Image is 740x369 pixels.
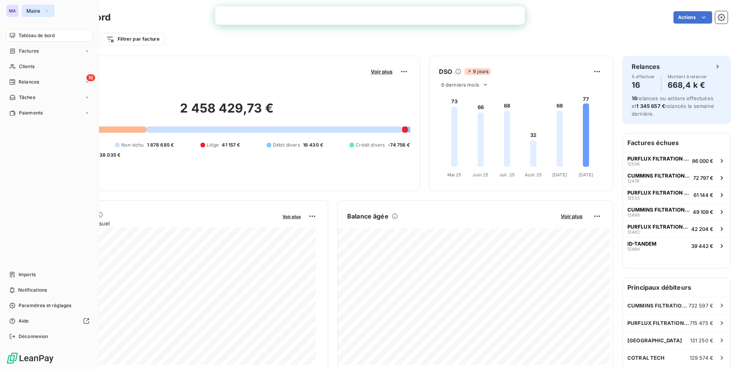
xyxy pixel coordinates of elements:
img: Logo LeanPay [6,352,54,364]
span: Non-échu [121,142,144,149]
span: 16 430 € [303,142,323,149]
a: Aide [6,315,92,327]
span: CUMMINS FILTRATION SARL [627,207,690,213]
button: CUMMINS FILTRATION SARL1249949 109 € [623,203,730,220]
tspan: Juin 25 [473,172,488,178]
span: 732 597 € [689,302,713,309]
button: Actions [673,11,712,24]
span: PURFLUX FILTRATION [GEOGRAPHIC_DATA] [627,224,688,230]
iframe: Intercom live chat bannière [215,6,525,25]
tspan: [DATE] [579,172,593,178]
span: Imports [19,271,36,278]
h4: 16 [632,79,655,91]
button: CUMMINS FILTRATION SARL1247872 797 € [623,169,730,186]
span: Factures [19,48,39,55]
span: Chiffre d'affaires mensuel [44,219,277,227]
span: Déconnexion [19,333,48,340]
span: 131 250 € [690,337,713,343]
span: Tâches [19,94,35,101]
span: -38 035 € [97,152,120,159]
span: 42 204 € [691,226,713,232]
div: MA [6,5,19,17]
h4: 668,4 k € [668,79,707,91]
span: PURFLUX FILTRATION [GEOGRAPHIC_DATA] [627,320,690,326]
h6: Relances [632,62,660,71]
span: 12488 [627,247,640,251]
span: 6 derniers mois [441,82,479,88]
span: Montant à relancer [668,74,707,79]
span: CUMMINS FILTRATION SARL [627,173,690,179]
h6: Balance âgée [347,212,389,221]
button: PURFLUX FILTRATION [GEOGRAPHIC_DATA]1248242 204 € [623,220,730,237]
span: Voir plus [371,68,392,75]
tspan: Mai 25 [447,172,461,178]
span: 16 [86,74,95,81]
span: 9 jours [464,68,491,75]
span: Notifications [18,287,47,294]
tspan: Août 25 [525,172,542,178]
span: 129 574 € [690,355,713,361]
span: 1 878 685 € [147,142,174,149]
span: À effectuer [632,74,655,79]
span: Maire [26,8,41,14]
span: 61 144 € [694,192,713,198]
span: Litige [207,142,219,149]
h2: 2 458 429,73 € [44,101,410,124]
span: CUMMINS FILTRATION SARL [627,302,689,309]
span: Débit divers [273,142,300,149]
button: Voir plus [280,213,303,220]
span: 715 475 € [690,320,713,326]
span: Paramètres et réglages [19,302,71,309]
span: Voir plus [561,213,582,219]
span: -74 756 € [388,142,410,149]
tspan: Juil. 25 [499,172,515,178]
span: Voir plus [283,214,301,219]
span: 16 [632,95,637,101]
span: ID-TANDEM [627,241,656,247]
button: PURFLUX FILTRATION [GEOGRAPHIC_DATA]1253361 144 € [623,186,730,203]
h6: Principaux débiteurs [623,278,730,297]
span: Crédit divers [356,142,385,149]
span: relances ou actions effectuées et relancés la semaine dernière. [632,95,714,117]
span: [GEOGRAPHIC_DATA] [627,337,682,343]
span: 12478 [627,179,639,183]
span: PURFLUX FILTRATION [GEOGRAPHIC_DATA] [627,155,689,162]
span: 12506 [627,162,640,166]
span: 41 157 € [222,142,240,149]
button: ID-TANDEM1248839 442 € [623,237,730,254]
span: COTRAL TECH [627,355,665,361]
span: Clients [19,63,34,70]
button: Filtrer par facture [101,33,164,45]
button: Voir plus [368,68,395,75]
h6: Factures échues [623,133,730,152]
button: Voir plus [558,213,585,220]
span: 1 345 657 € [636,103,665,109]
span: 39 442 € [691,243,713,249]
span: Tableau de bord [19,32,55,39]
span: 12499 [627,213,640,217]
iframe: Intercom live chat [714,343,732,361]
span: PURFLUX FILTRATION [GEOGRAPHIC_DATA] [627,190,690,196]
span: Aide [19,318,29,325]
span: 12533 [627,196,640,200]
button: PURFLUX FILTRATION [GEOGRAPHIC_DATA]1250686 000 € [623,152,730,169]
span: 86 000 € [692,158,713,164]
tspan: [DATE] [552,172,567,178]
span: Relances [19,79,39,85]
span: Paiements [19,109,43,116]
span: 12482 [627,230,640,234]
span: 72 797 € [693,175,713,181]
h6: DSO [439,67,452,76]
span: 49 109 € [693,209,713,215]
